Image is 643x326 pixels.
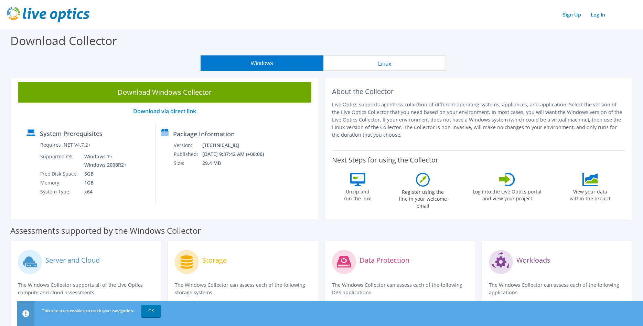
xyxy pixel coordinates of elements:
[332,281,468,296] p: The Windows Collector can assess each of the following DPS applications.
[18,281,154,296] p: The Windows Collector supports all of the Live Optics compute and cloud assessments.
[202,257,227,264] label: Storage
[587,10,609,20] a: Log In
[141,305,161,317] a: OK
[332,87,625,96] h2: About the Collector
[173,150,202,159] td: Published:
[559,10,585,20] a: Sign Up
[360,257,409,264] label: Data Protection
[332,156,438,164] label: Next Steps for using the Collector
[201,55,323,71] button: Windows
[323,55,446,71] button: Linux
[79,187,128,196] td: x64
[202,159,273,168] td: 29.4 MB
[42,308,134,314] span: This site uses cookies to track your navigation.
[566,186,615,202] label: View your data within the project
[10,33,117,49] label: Download Collector
[40,141,91,148] label: Requires .NET V4.7.2+
[79,178,128,187] td: 1GB
[342,186,374,202] label: Unzip and run the .exe
[173,141,202,150] td: Version:
[489,281,625,296] p: The Windows Collector can assess each of the following applications.
[173,159,202,168] td: Size:
[40,152,79,169] td: Supported OS:
[45,257,100,264] label: Server and Cloud
[173,130,235,137] label: Package Information
[10,227,201,234] label: Assessments supported by the Windows Collector
[40,178,79,187] td: Memory:
[79,169,128,178] td: 5GB
[40,187,79,196] td: System Type:
[175,281,311,296] p: The Windows Collector can assess each of the following storage systems.
[472,186,542,202] label: Log into the Live Optics portal and view your project
[40,130,103,137] label: System Prerequisites
[7,7,89,22] img: live_optics_svg.svg
[332,101,625,139] p: Live Optics supports agentless collection of different operating systems, appliances, and applica...
[202,150,273,159] td: [DATE] 9:37:42 AM (+00:00)
[516,257,550,264] label: Workloads
[40,169,79,178] td: Free Disk Space:
[397,187,449,209] label: Register using the line in your welcome email
[202,141,273,150] td: [TECHNICAL_ID]
[133,107,196,115] a: Download via direct link
[18,82,311,103] a: Download Windows Collector
[79,152,128,169] td: Windows 7+ Windows 2008R2+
